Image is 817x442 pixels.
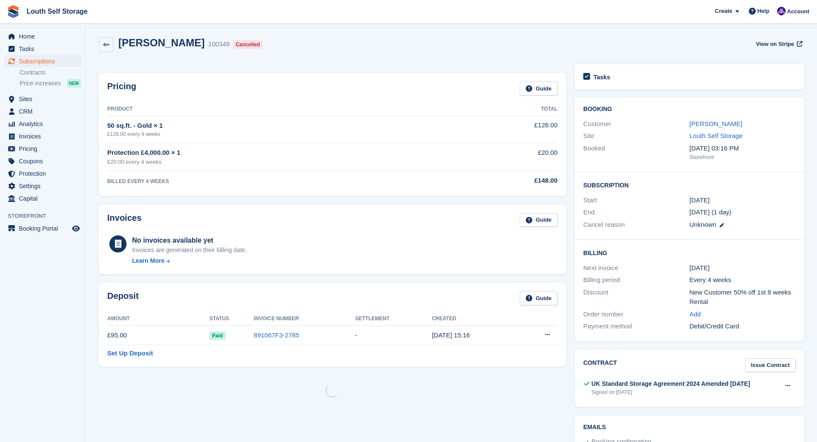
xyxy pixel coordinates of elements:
[107,158,449,166] div: £20.00 every 4 weeks
[4,30,81,42] a: menu
[4,223,81,235] a: menu
[4,105,81,117] a: menu
[107,291,139,305] h2: Deposit
[132,246,247,255] div: Invoices are generated on their billing date.
[594,73,610,81] h2: Tasks
[23,4,91,18] a: Louth Self Storage
[583,144,689,162] div: Booked
[583,275,689,285] div: Billing period
[690,263,796,273] div: [DATE]
[583,248,796,257] h2: Billing
[432,312,517,326] th: Created
[4,55,81,67] a: menu
[7,5,20,18] img: stora-icon-8386f47178a22dfd0bd8f6a31ec36ba5ce8667c1dd55bd0f319d3a0aa187defe.svg
[583,310,689,319] div: Order number
[745,358,796,373] a: Issue Contract
[690,153,796,162] div: Storefront
[583,288,689,307] div: Discount
[209,312,253,326] th: Status
[690,208,732,216] span: [DATE] (1 day)
[449,116,558,143] td: £128.00
[67,79,81,87] div: NEW
[107,81,136,96] h2: Pricing
[19,105,70,117] span: CRM
[4,155,81,167] a: menu
[4,130,81,142] a: menu
[107,121,449,131] div: 50 sq.ft. - Gold × 1
[355,312,432,326] th: Settlement
[690,288,796,307] div: New Customer 50% off 1st 8 weeks Rental
[20,69,81,77] a: Contracts
[583,195,689,205] div: Start
[449,143,558,171] td: £20.00
[254,312,356,326] th: Invoice Number
[777,7,786,15] img: Matthew Frith
[449,176,558,186] div: £148.00
[690,275,796,285] div: Every 4 weeks
[19,168,70,180] span: Protection
[209,331,225,340] span: Paid
[583,220,689,230] div: Cancel reason
[690,195,710,205] time: 2025-08-13 23:00:00 UTC
[132,256,164,265] div: Learn More
[19,192,70,204] span: Capital
[107,177,449,185] div: BILLED EVERY 4 WEEKS
[583,119,689,129] div: Customer
[756,40,794,48] span: View on Stripe
[4,168,81,180] a: menu
[4,93,81,105] a: menu
[19,55,70,67] span: Subscriptions
[690,322,796,331] div: Debit/Credit Card
[20,78,81,88] a: Price increases NEW
[20,79,61,87] span: Price increases
[690,120,742,127] a: [PERSON_NAME]
[107,213,142,227] h2: Invoices
[254,331,299,339] a: 891067F3-2785
[8,212,85,220] span: Storefront
[107,349,153,358] a: Set Up Deposit
[107,102,449,116] th: Product
[449,102,558,116] th: Total
[19,155,70,167] span: Coupons
[690,144,796,153] div: [DATE] 03:16 PM
[107,130,449,138] div: £128.00 every 4 weeks
[107,326,209,345] td: £95.00
[118,37,205,48] h2: [PERSON_NAME]
[132,235,247,246] div: No invoices available yet
[355,326,432,345] td: -
[690,221,717,228] span: Unknown
[520,213,558,227] a: Guide
[4,180,81,192] a: menu
[520,81,558,96] a: Guide
[132,256,247,265] a: Learn More
[583,106,796,113] h2: Booking
[4,192,81,204] a: menu
[752,37,804,51] a: View on Stripe
[19,143,70,155] span: Pricing
[19,30,70,42] span: Home
[19,223,70,235] span: Booking Portal
[690,310,701,319] a: Add
[208,39,229,49] div: 100349
[4,143,81,155] a: menu
[4,43,81,55] a: menu
[19,93,70,105] span: Sites
[583,322,689,331] div: Payment method
[520,291,558,305] a: Guide
[19,180,70,192] span: Settings
[583,424,796,431] h2: Emails
[4,118,81,130] a: menu
[19,118,70,130] span: Analytics
[432,331,470,339] time: 2025-08-07 14:16:30 UTC
[71,223,81,234] a: Preview store
[757,7,769,15] span: Help
[583,263,689,273] div: Next invoice
[583,131,689,141] div: Site
[690,132,743,139] a: Louth Self Storage
[107,148,449,158] div: Protection £4,000.00 × 1
[583,358,617,373] h2: Contract
[583,207,689,217] div: End
[19,43,70,55] span: Tasks
[19,130,70,142] span: Invoices
[787,7,809,16] span: Account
